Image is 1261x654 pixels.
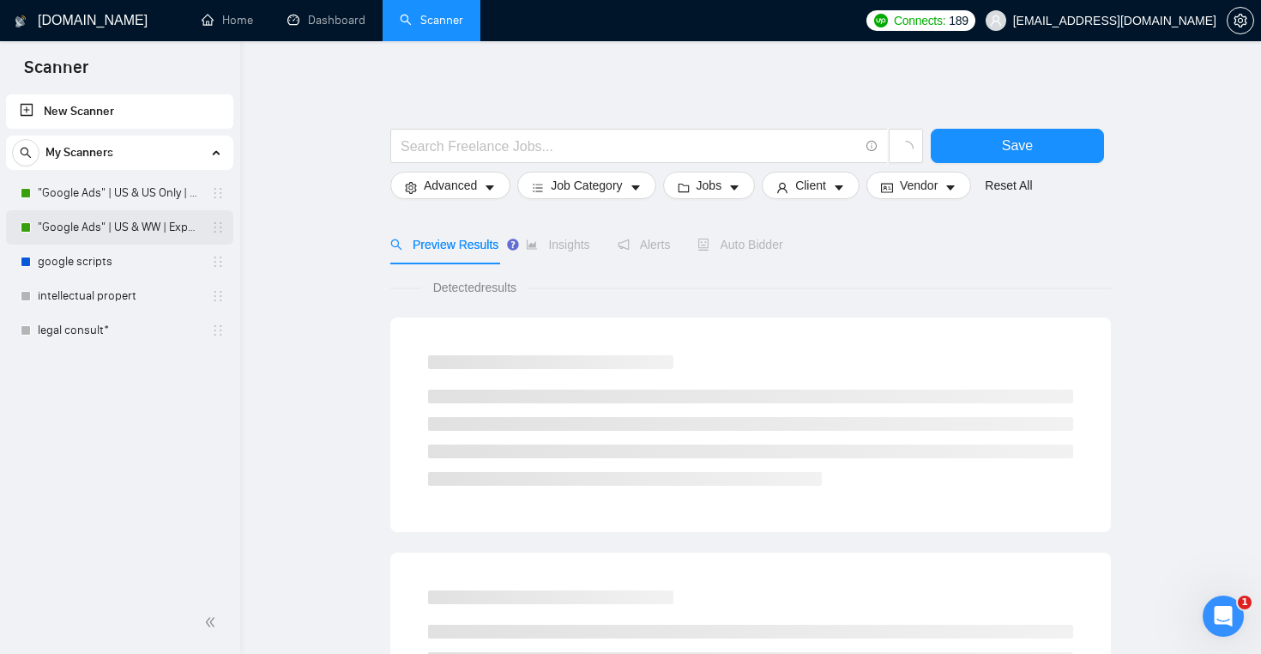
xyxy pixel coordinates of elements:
[1227,14,1254,27] a: setting
[12,139,39,167] button: search
[990,15,1002,27] span: user
[45,136,113,170] span: My Scanners
[618,239,630,251] span: notification
[211,289,225,303] span: holder
[1203,596,1244,637] iframe: Intercom live chat
[944,181,956,194] span: caret-down
[630,181,642,194] span: caret-down
[697,238,782,251] span: Auto Bidder
[532,181,544,194] span: bars
[38,210,201,245] a: "Google Ads" | US & WW | Expert
[6,94,233,129] li: New Scanner
[424,176,477,195] span: Advanced
[390,238,498,251] span: Preview Results
[949,11,968,30] span: 189
[881,181,893,194] span: idcard
[211,255,225,269] span: holder
[15,8,27,35] img: logo
[697,176,722,195] span: Jobs
[211,221,225,234] span: holder
[211,186,225,200] span: holder
[400,13,463,27] a: searchScanner
[697,239,709,251] span: robot
[390,172,510,199] button: settingAdvancedcaret-down
[1002,135,1033,156] span: Save
[874,14,888,27] img: upwork-logo.png
[898,141,914,156] span: loading
[833,181,845,194] span: caret-down
[762,172,860,199] button: userClientcaret-down
[985,176,1032,195] a: Reset All
[1227,7,1254,34] button: setting
[13,147,39,159] span: search
[390,239,402,251] span: search
[6,136,233,348] li: My Scanners
[526,239,538,251] span: area-chart
[405,181,417,194] span: setting
[795,176,826,195] span: Client
[202,13,253,27] a: homeHome
[287,13,365,27] a: dashboardDashboard
[38,279,201,313] a: intellectual propert
[894,11,945,30] span: Connects:
[618,238,671,251] span: Alerts
[866,172,971,199] button: idcardVendorcaret-down
[505,237,521,252] div: Tooltip anchor
[38,176,201,210] a: "Google Ads" | US & US Only | Expert
[1238,596,1252,609] span: 1
[38,313,201,348] a: legal consult*
[401,136,859,157] input: Search Freelance Jobs...
[204,614,221,631] span: double-left
[776,181,788,194] span: user
[931,129,1104,163] button: Save
[421,278,528,297] span: Detected results
[1228,14,1253,27] span: setting
[678,181,690,194] span: folder
[211,324,225,337] span: holder
[484,181,496,194] span: caret-down
[10,55,102,91] span: Scanner
[551,176,622,195] span: Job Category
[866,141,878,152] span: info-circle
[517,172,655,199] button: barsJob Categorycaret-down
[20,94,220,129] a: New Scanner
[38,245,201,279] a: google scripts
[900,176,938,195] span: Vendor
[728,181,740,194] span: caret-down
[663,172,756,199] button: folderJobscaret-down
[526,238,589,251] span: Insights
